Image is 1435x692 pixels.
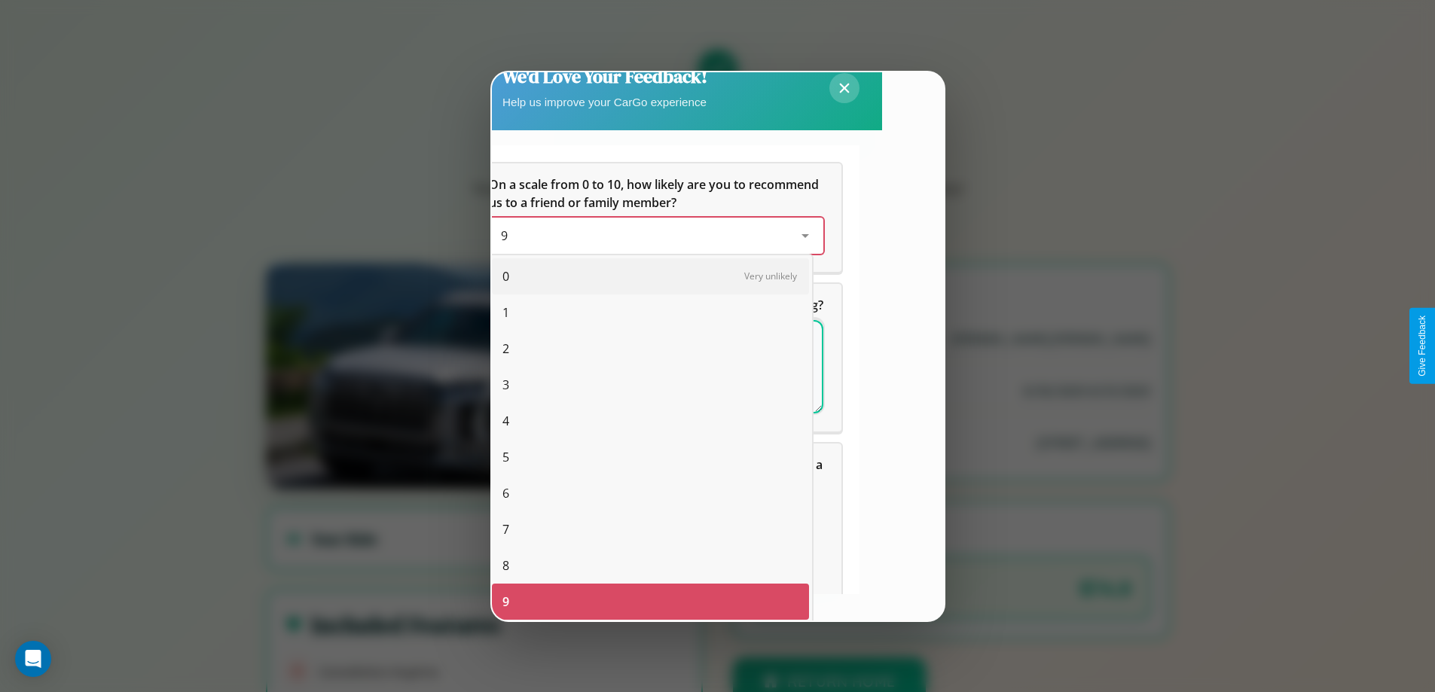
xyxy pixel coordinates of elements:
[502,340,509,358] span: 2
[492,620,809,656] div: 10
[502,267,509,285] span: 0
[502,484,509,502] span: 6
[492,439,809,475] div: 5
[502,448,509,466] span: 5
[492,331,809,367] div: 2
[502,92,707,112] p: Help us improve your CarGo experience
[492,294,809,331] div: 1
[502,593,509,611] span: 9
[489,218,823,254] div: On a scale from 0 to 10, how likely are you to recommend us to a friend or family member?
[492,403,809,439] div: 4
[15,641,51,677] div: Open Intercom Messenger
[492,547,809,584] div: 8
[492,511,809,547] div: 7
[502,556,509,575] span: 8
[489,456,826,491] span: Which of the following features do you value the most in a vehicle?
[489,175,823,212] h5: On a scale from 0 to 10, how likely are you to recommend us to a friend or family member?
[489,176,822,211] span: On a scale from 0 to 10, how likely are you to recommend us to a friend or family member?
[489,297,823,313] span: What can we do to make your experience more satisfying?
[744,270,797,282] span: Very unlikely
[502,376,509,394] span: 3
[492,258,809,294] div: 0
[492,367,809,403] div: 3
[492,584,809,620] div: 9
[471,163,841,272] div: On a scale from 0 to 10, how likely are you to recommend us to a friend or family member?
[502,303,509,322] span: 1
[1417,316,1427,376] div: Give Feedback
[502,520,509,538] span: 7
[502,64,707,89] h2: We'd Love Your Feedback!
[492,475,809,511] div: 6
[502,412,509,430] span: 4
[501,227,508,244] span: 9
